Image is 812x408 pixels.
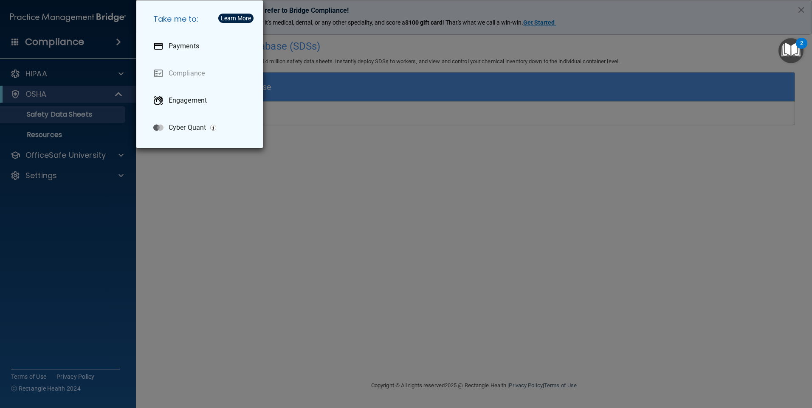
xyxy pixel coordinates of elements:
h5: Take me to: [147,7,256,31]
p: Payments [169,42,199,50]
p: Cyber Quant [169,123,206,132]
button: Open Resource Center, 2 new notifications [778,38,804,63]
div: Learn More [221,15,251,21]
a: Compliance [147,61,256,85]
a: Cyber Quant [147,116,256,140]
p: Engagement [169,96,207,105]
button: Learn More [218,14,254,23]
a: Payments [147,34,256,58]
div: 2 [800,43,803,54]
a: Engagement [147,89,256,112]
